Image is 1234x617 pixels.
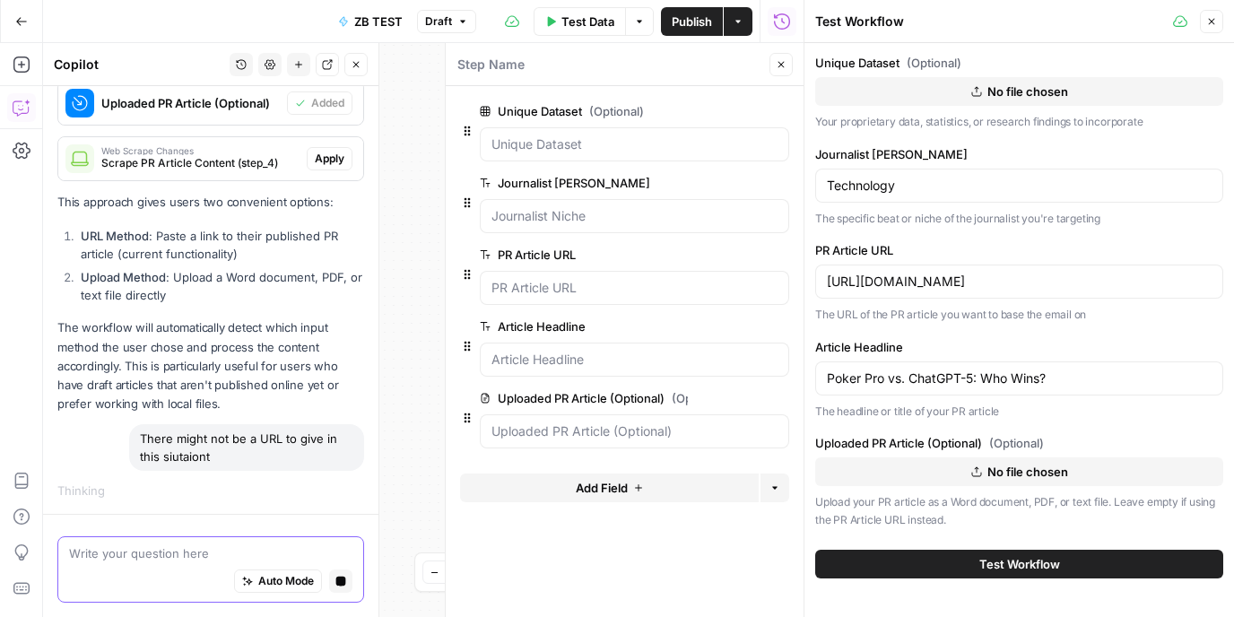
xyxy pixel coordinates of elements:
input: Unique Dataset [491,135,778,153]
span: No file chosen [987,83,1068,100]
label: Uploaded PR Article (Optional) [815,434,1223,452]
button: Auto Mode [234,569,322,593]
p: Your proprietary data, statistics, or research findings to incorporate [815,113,1223,131]
span: Scrape PR Article Content (step_4) [101,155,300,171]
span: Apply [315,151,344,167]
button: Publish [661,7,723,36]
button: Add Field [460,474,759,502]
label: PR Article URL [480,246,688,264]
input: Article Headline [491,351,778,369]
label: Journalist [PERSON_NAME] [480,174,688,192]
p: The workflow will automatically detect which input method the user chose and process the content ... [57,318,364,413]
li: : Paste a link to their published PR article (current functionality) [76,227,364,263]
button: Test Data [534,7,625,36]
span: (Optional) [589,102,644,120]
button: Added [287,91,352,115]
div: ... [105,482,116,500]
span: (Optional) [907,54,961,72]
input: PR Article URL [491,279,778,297]
input: Journalist Niche [491,207,778,225]
button: Draft [417,10,476,33]
span: ZB TEST [354,13,403,30]
span: Test Workflow [979,555,1060,573]
input: https://example.com/your-pr-article [827,273,1212,291]
p: The headline or title of your PR article [815,403,1223,421]
label: Article Headline [480,317,688,335]
span: No file chosen [987,463,1068,481]
label: PR Article URL [815,241,1223,259]
p: The URL of the PR article you want to base the email on [815,306,1223,324]
label: Article Headline [815,338,1223,356]
button: Test Workflow [815,550,1223,578]
span: (Optional) [672,389,726,407]
span: Test Data [561,13,614,30]
input: "New Study Reveals Surprising Data About..." [827,369,1212,387]
span: Draft [425,13,452,30]
button: ZB TEST [327,7,413,36]
div: There might not be a URL to give in this siutaiont [129,424,364,471]
span: (Optional) [989,434,1044,452]
button: No file chosen [815,77,1223,106]
span: Auto Mode [258,573,314,589]
input: Uploaded PR Article (Optional) [491,422,778,440]
p: This approach gives users two convenient options: [57,193,364,212]
li: : Upload a Word document, PDF, or text file directly [76,268,364,304]
label: Unique Dataset [815,54,1223,72]
span: Web Scrape Changes [101,146,300,155]
label: Unique Dataset [480,102,688,120]
button: Apply [307,147,352,170]
span: Added [311,95,344,111]
strong: Upload Method [81,270,166,284]
span: Uploaded PR Article (Optional) [101,94,280,112]
p: The specific beat or niche of the journalist you're targeting [815,210,1223,228]
div: Copilot [54,56,224,74]
input: "tech journalism", "finance reporting", "health and wellness" [827,177,1212,195]
div: Thinking [57,482,364,500]
label: Journalist [PERSON_NAME] [815,145,1223,163]
span: Add Field [576,479,628,497]
p: Upload your PR article as a Word document, PDF, or text file. Leave empty if using the PR Article... [815,493,1223,528]
button: No file chosen [815,457,1223,486]
label: Uploaded PR Article (Optional) [480,389,688,407]
strong: URL Method [81,229,149,243]
span: Publish [672,13,712,30]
